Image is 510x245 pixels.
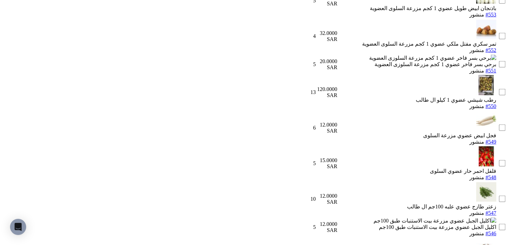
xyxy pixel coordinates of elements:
div: SAR [317,128,337,134]
span: منشور [469,231,484,236]
div: 20.0000 [317,58,337,64]
img: فجل ابيض عضوي مزرعة السلوى [476,111,496,131]
span: 13 [310,89,316,95]
a: #551 [486,68,496,73]
img: زعتر طازج عضوي علبه 100جم ال طالب [476,182,496,202]
div: SAR [317,163,337,169]
div: 32.0000 [317,30,337,36]
span: 6 [313,125,316,131]
span: منشور [469,68,484,73]
div: 12.0000 [317,193,337,199]
a: #552 [486,47,496,53]
img: برحي بسر فاخر عضوي 1 كجم مزرعة السلوزى العضوية [369,55,496,61]
div: فجل ابيض عضوي مزرعة السلوى [339,132,496,139]
div: برحي بسر فاخر عضوي 1 كجم مزرعة السلوزى العضوية [339,61,496,67]
div: SAR [317,64,337,70]
span: 5 [313,61,316,67]
div: 12.0000 [317,122,337,128]
img: رطب شيشي عضوي 1 كيلو ال طالب [476,75,496,95]
div: تمر سكري مفتل ملكي عضوي 1 كجم مزرعة السلوى العضوية [339,41,496,47]
span: منشور [469,12,484,17]
div: 15.0000 [317,157,337,163]
span: منشور [469,47,484,53]
div: اكليل الجبل عضوي مزرعة بيت الاستنبات طبق 100جم [339,224,496,230]
span: منشور [469,139,484,145]
img: فلفل احمر حار عضوي السلوى [476,146,496,166]
div: فلفل احمر حار عضوي السلوى [339,168,496,174]
span: منشور [469,210,484,216]
a: #546 [486,231,496,236]
div: SAR [317,227,337,233]
span: 4 [313,33,316,39]
div: 12.0000 [317,221,337,227]
a: #548 [486,175,496,180]
a: #550 [486,103,496,109]
div: رطب شيشي عضوي 1 كيلو ال طالب [339,97,496,103]
span: منشور [469,103,484,109]
div: SAR [317,36,337,42]
div: SAR [317,199,337,205]
div: Open Intercom Messenger [10,219,26,235]
div: زعتر طازج عضوي علبه 100جم ال طالب [339,203,496,210]
div: SAR [317,92,337,98]
a: #553 [486,12,496,17]
a: #549 [486,139,496,145]
span: منشور [469,175,484,180]
img: تمر سكري مفتل ملكي عضوي 1 كجم مزرعة السلوى العضوية [476,19,496,39]
span: 5 [313,224,316,230]
a: #547 [486,210,496,216]
div: SAR [317,1,337,7]
div: 120.0000 [317,86,337,92]
div: باذنجان ابيض طويل عضوي 1 كجم مزرعة السلوى العضوية [339,5,496,11]
span: 10 [310,196,316,202]
span: 5 [313,160,316,166]
img: اكليل الجبل عضوي مزرعة بيت الاستنبات طبق 100جم [374,217,496,224]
